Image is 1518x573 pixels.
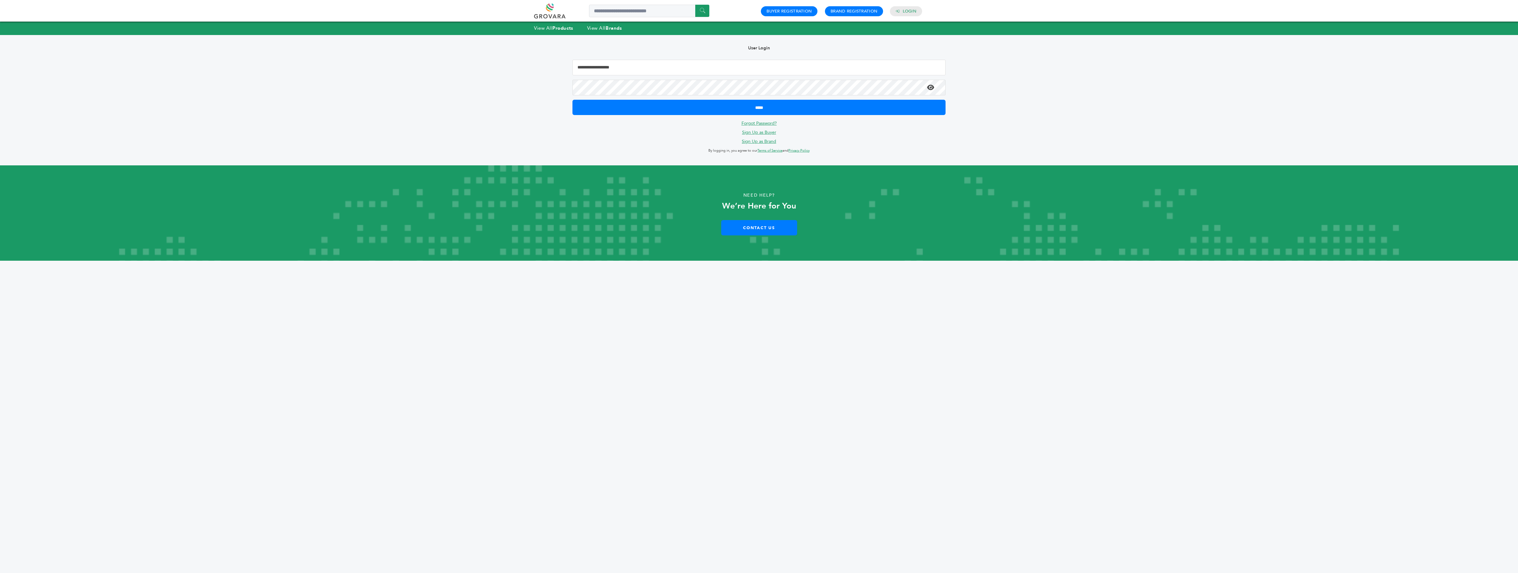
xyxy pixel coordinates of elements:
[757,148,782,153] a: Terms of Service
[903,8,916,14] a: Login
[572,147,946,154] p: By logging in, you agree to our and
[606,25,622,31] strong: Brands
[589,5,709,17] input: Search a product or brand...
[742,138,776,144] a: Sign Up as Brand
[831,8,877,14] a: Brand Registration
[552,25,573,31] strong: Products
[748,45,770,51] b: User Login
[722,200,796,212] strong: We’re Here for You
[534,25,573,31] a: View AllProducts
[572,80,946,95] input: Password
[742,129,776,135] a: Sign Up as Buyer
[721,220,797,235] a: Contact Us
[788,148,810,153] a: Privacy Policy
[766,8,812,14] a: Buyer Registration
[587,25,622,31] a: View AllBrands
[76,191,1442,200] p: Need Help?
[572,60,946,75] input: Email Address
[742,120,777,126] a: Forgot Password?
